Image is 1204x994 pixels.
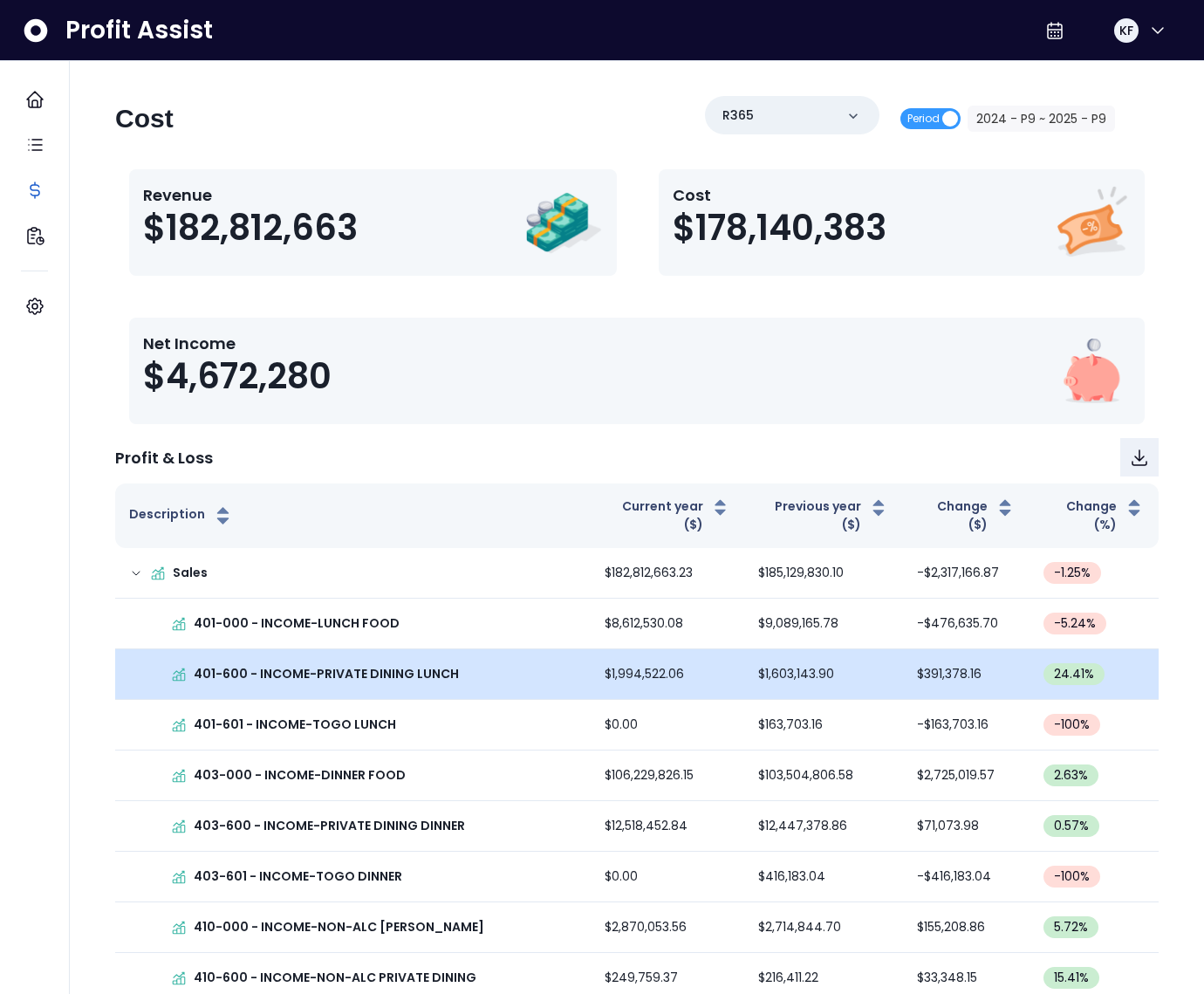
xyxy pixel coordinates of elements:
[194,969,476,987] p: 410-600 - INCOME-NON-ALC PRIVATE DINING
[744,902,903,953] td: $2,714,844.70
[591,801,744,852] td: $12,518,452.84
[591,548,744,599] td: $182,812,663.23
[173,564,208,582] p: Sales
[194,867,402,886] p: 403-601 - INCOME-TOGO DINNER
[1054,817,1089,835] span: 0.57 %
[917,497,1016,534] button: Change ($)
[194,716,396,734] p: 401-601 - INCOME-TOGO LUNCH
[903,852,1030,902] td: -$416,183.04
[194,665,459,683] p: 401-600 - INCOME-PRIVATE DINING LUNCH
[673,207,886,249] span: $178,140,383
[194,614,400,633] p: 401-000 - INCOME-LUNCH FOOD
[591,700,744,751] td: $0.00
[1052,332,1131,410] img: Net Income
[903,700,1030,751] td: -$163,703.16
[744,599,903,649] td: $9,089,165.78
[744,852,903,902] td: $416,183.04
[115,103,174,134] h2: Cost
[1043,497,1145,534] button: Change (%)
[1054,867,1090,886] span: -100 %
[194,817,465,835] p: 403-600 - INCOME-PRIVATE DINING DINNER
[605,497,730,534] button: Current year ($)
[591,852,744,902] td: $0.00
[591,599,744,649] td: $8,612,530.08
[143,207,358,249] span: $182,812,663
[524,183,603,262] img: Revenue
[1054,766,1088,785] span: 2.63 %
[722,106,754,125] p: R365
[744,801,903,852] td: $12,447,378.86
[1120,438,1159,476] button: Download
[907,108,940,129] span: Period
[1054,614,1096,633] span: -5.24 %
[1052,183,1131,262] img: Cost
[968,106,1115,132] button: 2024 - P9 ~ 2025 - P9
[129,505,234,526] button: Description
[744,751,903,801] td: $103,504,806.58
[143,355,332,397] span: $4,672,280
[143,332,332,355] p: Net Income
[1054,716,1090,734] span: -100 %
[673,183,886,207] p: Cost
[591,751,744,801] td: $106,229,826.15
[1054,665,1094,683] span: 24.41 %
[591,649,744,700] td: $1,994,522.06
[194,766,406,785] p: 403-000 - INCOME-DINNER FOOD
[903,548,1030,599] td: -$2,317,166.87
[1054,564,1091,582] span: -1.25 %
[903,751,1030,801] td: $2,725,019.57
[1119,22,1133,39] span: KF
[115,446,213,470] p: Profit & Loss
[744,649,903,700] td: $1,603,143.90
[758,497,889,534] button: Previous year ($)
[143,183,358,207] p: Revenue
[903,599,1030,649] td: -$476,635.70
[1054,918,1088,936] span: 5.72 %
[903,801,1030,852] td: $71,073.98
[744,548,903,599] td: $185,129,830.10
[65,15,213,46] span: Profit Assist
[591,902,744,953] td: $2,870,053.56
[194,918,484,936] p: 410-000 - INCOME-NON-ALC [PERSON_NAME]
[903,649,1030,700] td: $391,378.16
[744,700,903,751] td: $163,703.16
[1054,969,1089,987] span: 15.41 %
[903,902,1030,953] td: $155,208.86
